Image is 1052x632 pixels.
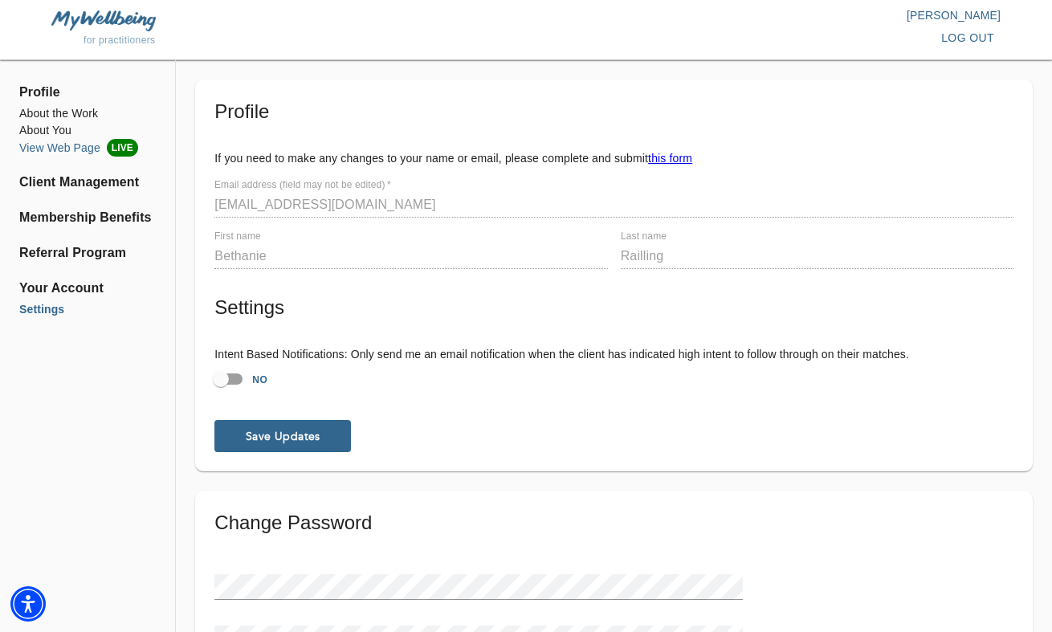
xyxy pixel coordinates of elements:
span: log out [941,28,994,48]
span: Your Account [19,279,156,298]
strong: NO [252,374,267,385]
label: Email address (field may not be edited) [214,181,391,190]
h5: Profile [214,99,1013,124]
a: Settings [19,301,156,318]
a: Membership Benefits [19,208,156,227]
span: Save Updates [221,429,345,444]
span: LIVE [107,139,138,157]
button: Save Updates [214,420,351,452]
p: [PERSON_NAME] [526,7,1001,23]
h5: Settings [214,295,1013,320]
span: Profile [19,83,156,102]
a: Referral Program [19,243,156,263]
a: this form [648,152,692,165]
div: Accessibility Menu [10,586,46,622]
a: About You [19,122,156,139]
h5: Change Password [214,510,1013,536]
button: log out [935,23,1001,53]
p: If you need to make any changes to your name or email, please complete and submit [214,150,1013,166]
img: MyWellbeing [51,10,156,31]
h6: Intent Based Notifications: Only send me an email notification when the client has indicated high... [214,346,1013,364]
a: Client Management [19,173,156,192]
span: for practitioners [84,35,156,46]
a: About the Work [19,105,156,122]
label: Last name [621,232,667,242]
li: View Web Page [19,139,156,157]
label: First name [214,232,261,242]
a: View Web PageLIVE [19,139,156,157]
